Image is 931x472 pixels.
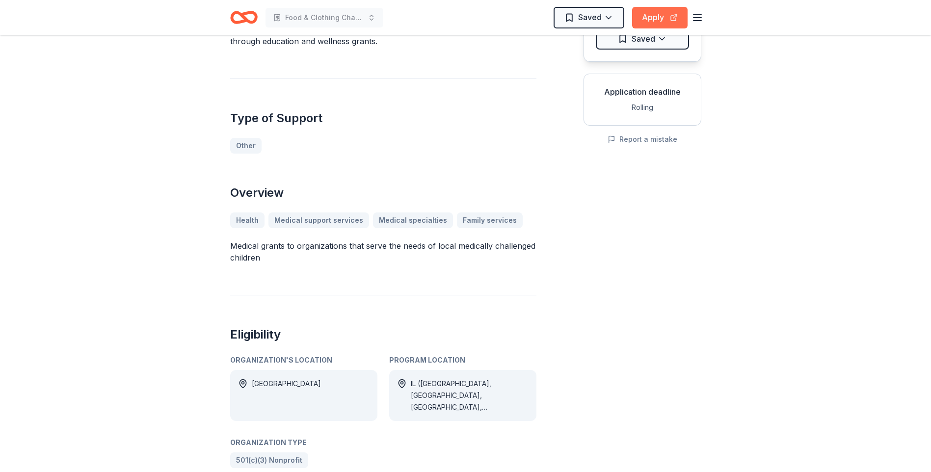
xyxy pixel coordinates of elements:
a: 501(c)(3) Nonprofit [230,452,308,468]
div: [GEOGRAPHIC_DATA] [252,378,321,413]
h2: Overview [230,185,536,201]
h2: Eligibility [230,327,536,342]
span: 501(c)(3) Nonprofit [236,454,302,466]
button: Food & Clothing Charity for Women and Children [266,8,383,27]
a: Home [230,6,258,29]
h2: Type of Support [230,110,536,126]
div: Program Location [389,354,536,366]
span: Saved [578,11,602,24]
div: IL ([GEOGRAPHIC_DATA], [GEOGRAPHIC_DATA], [GEOGRAPHIC_DATA], [GEOGRAPHIC_DATA], [GEOGRAPHIC_DATA]) [411,378,529,413]
div: Application deadline [592,86,693,98]
button: Saved [596,28,689,50]
div: Rolling [592,102,693,113]
p: Medical grants to organizations that serve the needs of local medically challenged children [230,240,536,263]
button: Saved [554,7,624,28]
div: Organization Type [230,437,536,448]
div: Organization's Location [230,354,377,366]
button: Apply [632,7,688,28]
button: Report a mistake [608,133,677,145]
span: Saved [632,32,655,45]
span: Food & Clothing Charity for Women and Children [285,12,364,24]
a: Other [230,138,262,154]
